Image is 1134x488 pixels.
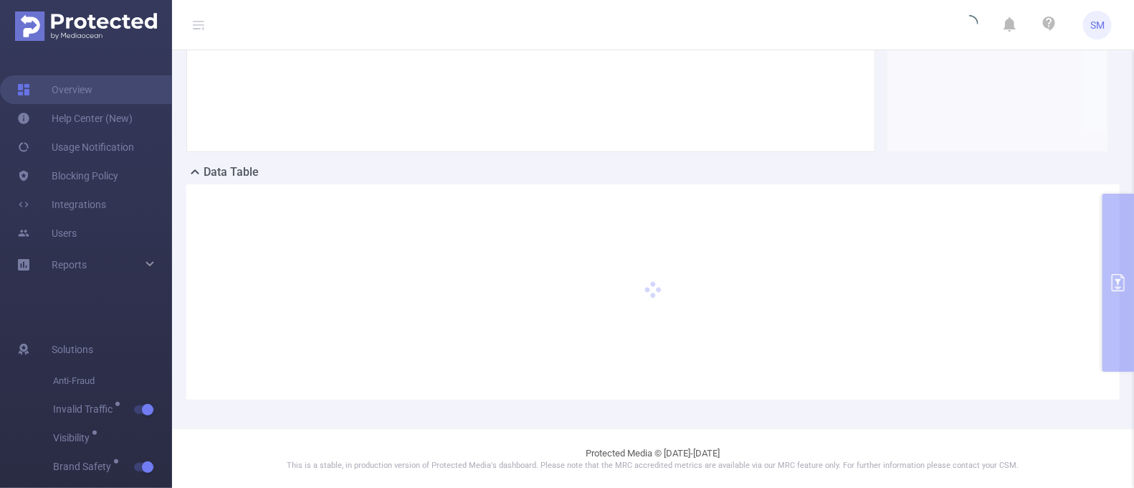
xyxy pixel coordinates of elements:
[17,133,134,161] a: Usage Notification
[53,404,118,414] span: Invalid Traffic
[17,75,92,104] a: Overview
[52,335,93,364] span: Solutions
[208,460,1098,472] p: This is a stable, in production version of Protected Media's dashboard. Please note that the MRC ...
[17,190,106,219] a: Integrations
[961,15,978,35] i: icon: loading
[15,11,157,41] img: Protected Media
[17,161,118,190] a: Blocking Policy
[53,367,172,395] span: Anti-Fraud
[53,433,95,443] span: Visibility
[52,259,87,271] span: Reports
[1090,11,1105,39] span: SM
[17,219,77,248] a: Users
[17,104,133,133] a: Help Center (New)
[52,250,87,279] a: Reports
[204,164,259,181] h2: Data Table
[53,461,116,471] span: Brand Safety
